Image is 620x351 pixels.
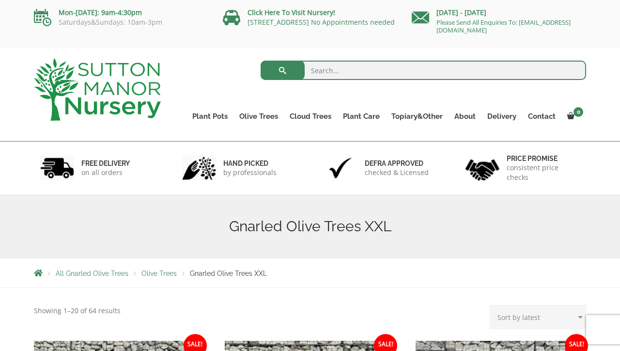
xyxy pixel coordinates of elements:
[324,156,357,180] img: 3.jpg
[34,58,161,121] img: logo
[190,270,267,277] span: Gnarled Olive Trees XXL
[436,18,571,34] a: Please Send All Enquiries To: [EMAIL_ADDRESS][DOMAIN_NAME]
[573,107,583,117] span: 0
[186,110,233,123] a: Plant Pots
[522,110,561,123] a: Contact
[561,110,586,123] a: 0
[81,159,130,168] h6: FREE DELIVERY
[141,270,177,277] a: Olive Trees
[481,110,522,123] a: Delivery
[182,156,216,180] img: 2.jpg
[248,8,335,17] a: Click Here To Visit Nursery!
[507,163,580,182] p: consistent price checks
[449,110,481,123] a: About
[386,110,449,123] a: Topiary&Other
[365,168,429,177] p: checked & Licensed
[34,269,586,277] nav: Breadcrumbs
[34,7,208,18] p: Mon-[DATE]: 9am-4:30pm
[233,110,284,123] a: Olive Trees
[223,168,277,177] p: by professionals
[284,110,337,123] a: Cloud Trees
[337,110,386,123] a: Plant Care
[34,218,586,235] h1: Gnarled Olive Trees XXL
[261,61,587,80] input: Search...
[412,7,586,18] p: [DATE] - [DATE]
[365,159,429,168] h6: Defra approved
[507,154,580,163] h6: Price promise
[40,156,74,180] img: 1.jpg
[81,168,130,177] p: on all orders
[490,305,586,329] select: Shop order
[248,17,395,27] a: [STREET_ADDRESS] No Appointments needed
[223,159,277,168] h6: hand picked
[34,305,121,317] p: Showing 1–20 of 64 results
[56,270,128,277] a: All Gnarled Olive Trees
[34,18,208,26] p: Saturdays&Sundays: 10am-3pm
[465,153,499,183] img: 4.jpg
